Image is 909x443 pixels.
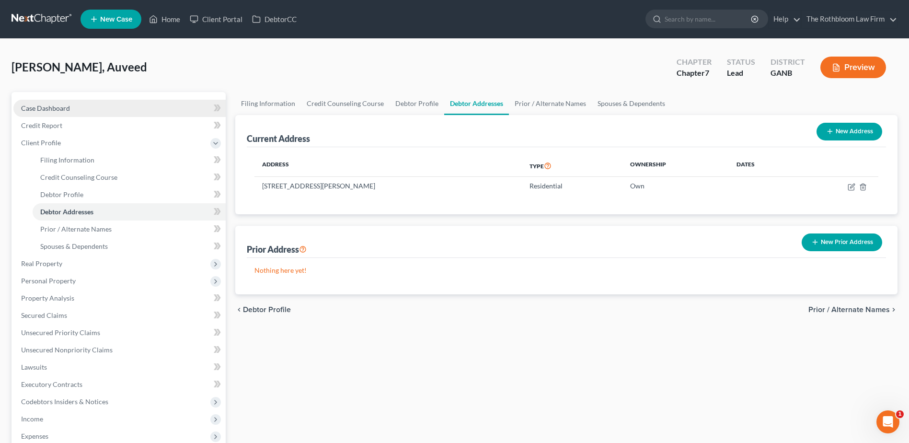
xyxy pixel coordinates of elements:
div: Status [727,57,755,68]
a: Prior / Alternate Names [509,92,592,115]
div: Prior Address [247,244,307,255]
span: Debtor Profile [40,190,83,198]
div: Chapter [677,57,712,68]
button: Preview [820,57,886,78]
a: Executory Contracts [13,376,226,393]
a: Unsecured Priority Claims [13,324,226,341]
div: District [771,57,805,68]
span: 1 [896,410,904,418]
span: New Case [100,16,132,23]
a: Secured Claims [13,307,226,324]
a: Lawsuits [13,359,226,376]
a: Credit Counseling Course [301,92,390,115]
div: Current Address [247,133,310,144]
a: Prior / Alternate Names [33,221,226,238]
a: Unsecured Nonpriority Claims [13,341,226,359]
span: Prior / Alternate Names [40,225,112,233]
i: chevron_left [235,306,243,314]
td: Residential [522,177,622,195]
td: Own [622,177,729,195]
span: Credit Report [21,121,62,129]
div: Chapter [677,68,712,79]
span: Case Dashboard [21,104,70,112]
iframe: Intercom live chat [876,410,899,433]
a: Spouses & Dependents [33,238,226,255]
span: Prior / Alternate Names [808,306,890,314]
a: Help [769,11,801,28]
span: Income [21,415,43,423]
span: Codebtors Insiders & Notices [21,397,108,406]
th: Type [522,155,622,177]
a: DebtorCC [247,11,301,28]
a: The Rothbloom Law Firm [802,11,897,28]
span: Debtor Profile [243,306,291,314]
a: Filing Information [33,152,226,169]
button: Prior / Alternate Names chevron_right [808,306,897,314]
span: Real Property [21,259,62,268]
th: Address [254,155,521,177]
a: Debtor Addresses [33,203,226,221]
span: Secured Claims [21,311,67,319]
span: Unsecured Priority Claims [21,328,100,337]
a: Debtor Addresses [444,92,509,115]
span: [PERSON_NAME], Auveed [12,60,147,74]
button: New Address [817,123,882,140]
td: [STREET_ADDRESS][PERSON_NAME] [254,177,521,195]
span: Client Profile [21,139,61,147]
div: Lead [727,68,755,79]
th: Ownership [622,155,729,177]
span: Property Analysis [21,294,74,302]
span: Unsecured Nonpriority Claims [21,346,113,354]
span: Lawsuits [21,363,47,371]
span: Credit Counseling Course [40,173,117,181]
a: Debtor Profile [33,186,226,203]
a: Credit Counseling Course [33,169,226,186]
a: Case Dashboard [13,100,226,117]
p: Nothing here yet! [254,266,878,275]
div: GANB [771,68,805,79]
a: Filing Information [235,92,301,115]
i: chevron_right [890,306,897,314]
span: Executory Contracts [21,380,82,388]
a: Credit Report [13,117,226,134]
span: Debtor Addresses [40,208,93,216]
span: Filing Information [40,156,94,164]
a: Client Portal [185,11,247,28]
a: Debtor Profile [390,92,444,115]
span: Personal Property [21,277,76,285]
a: Property Analysis [13,290,226,307]
span: 7 [705,68,709,77]
th: Dates [729,155,799,177]
a: Spouses & Dependents [592,92,671,115]
button: New Prior Address [802,233,882,251]
span: Expenses [21,432,48,440]
a: Home [144,11,185,28]
input: Search by name... [665,10,752,28]
span: Spouses & Dependents [40,242,108,250]
button: chevron_left Debtor Profile [235,306,291,314]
